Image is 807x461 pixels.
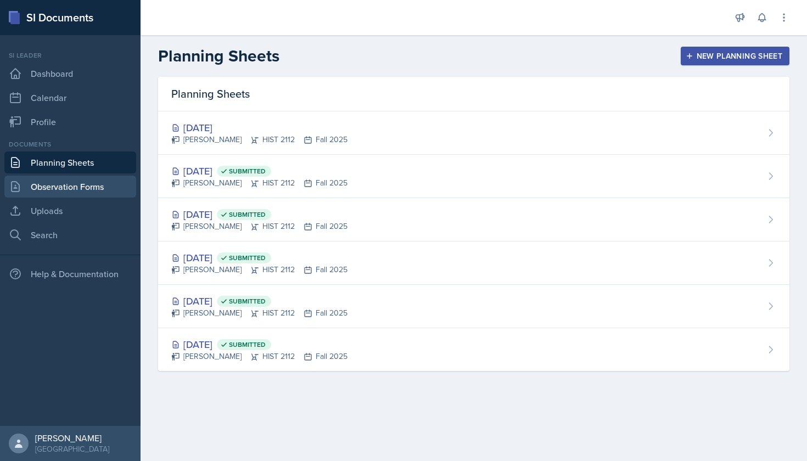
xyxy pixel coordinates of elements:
span: Submitted [229,297,266,306]
h2: Planning Sheets [158,46,279,66]
div: [PERSON_NAME] [35,432,109,443]
a: Dashboard [4,63,136,85]
div: [PERSON_NAME] HIST 2112 Fall 2025 [171,307,348,319]
div: [DATE] [171,337,348,352]
span: Submitted [229,210,266,219]
div: [PERSON_NAME] HIST 2112 Fall 2025 [171,351,348,362]
span: Submitted [229,340,266,349]
a: Calendar [4,87,136,109]
div: New Planning Sheet [688,52,782,60]
a: [DATE] Submitted [PERSON_NAME]HIST 2112Fall 2025 [158,241,789,285]
div: Documents [4,139,136,149]
div: [DATE] [171,250,348,265]
a: Search [4,224,136,246]
div: [PERSON_NAME] HIST 2112 Fall 2025 [171,264,348,276]
div: Si leader [4,50,136,60]
div: [PERSON_NAME] HIST 2112 Fall 2025 [171,221,348,232]
a: Profile [4,111,136,133]
a: [DATE] Submitted [PERSON_NAME]HIST 2112Fall 2025 [158,285,789,328]
button: New Planning Sheet [681,47,789,65]
span: Submitted [229,167,266,176]
a: [DATE] Submitted [PERSON_NAME]HIST 2112Fall 2025 [158,328,789,371]
div: [PERSON_NAME] HIST 2112 Fall 2025 [171,134,348,145]
div: Help & Documentation [4,263,136,285]
a: Uploads [4,200,136,222]
div: [DATE] [171,207,348,222]
div: [DATE] [171,164,348,178]
div: [PERSON_NAME] HIST 2112 Fall 2025 [171,177,348,189]
span: Submitted [229,254,266,262]
a: Observation Forms [4,176,136,198]
a: [DATE] [PERSON_NAME]HIST 2112Fall 2025 [158,111,789,155]
a: Planning Sheets [4,151,136,173]
div: Planning Sheets [158,77,789,111]
a: [DATE] Submitted [PERSON_NAME]HIST 2112Fall 2025 [158,198,789,241]
a: [DATE] Submitted [PERSON_NAME]HIST 2112Fall 2025 [158,155,789,198]
div: [GEOGRAPHIC_DATA] [35,443,109,454]
div: [DATE] [171,120,348,135]
div: [DATE] [171,294,348,308]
